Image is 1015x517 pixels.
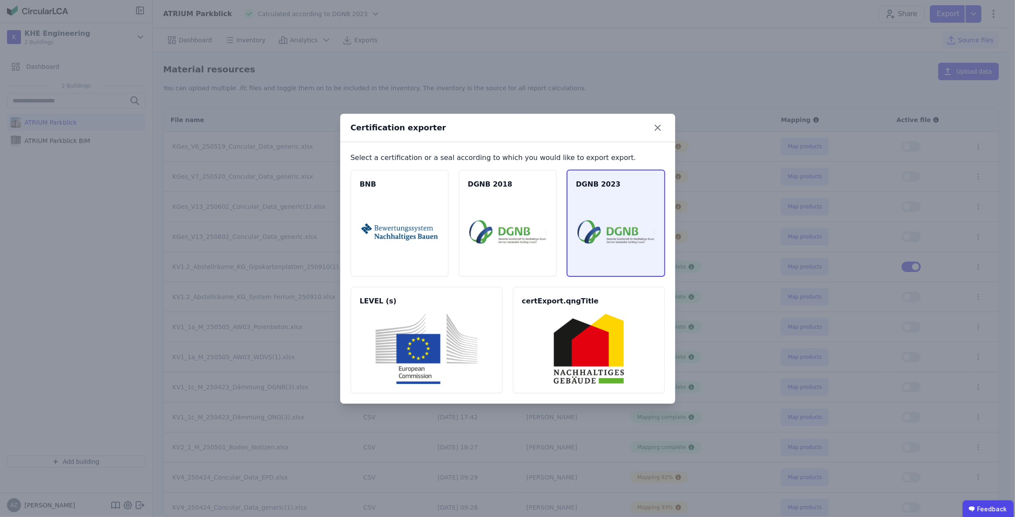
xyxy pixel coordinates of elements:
[578,197,654,267] img: dgnb23
[360,179,439,190] span: BNB
[360,296,493,306] span: LEVEL (s)
[351,122,446,134] div: Certification exporter
[351,153,665,163] div: Select a certification or a seal according to which you would like to export export.
[361,197,438,267] img: bnb
[468,179,547,190] span: DGNB 2018
[361,313,492,384] img: levels
[469,197,546,267] img: dgnb18
[523,313,654,384] img: qng
[576,179,656,190] span: DGNB 2023
[522,296,656,306] span: certExport.qngTitle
